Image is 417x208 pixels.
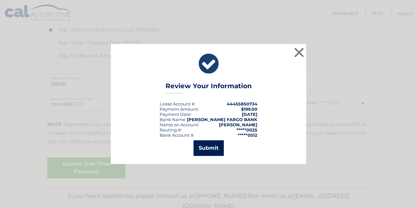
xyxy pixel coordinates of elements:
[241,106,257,112] span: $199.00
[160,106,199,112] div: Payment Amount:
[160,127,182,132] div: Routing #:
[160,101,195,106] div: Lease Account #:
[165,82,252,93] h3: Review Your Information
[293,46,306,59] button: ×
[187,117,257,122] strong: [PERSON_NAME] FARGO BANK
[194,140,224,156] button: Submit
[160,112,192,117] div: :
[160,112,191,117] span: Payment Date
[160,117,186,122] div: Bank Name:
[160,122,199,127] div: Name on Account:
[242,112,257,117] span: [DATE]
[227,101,257,106] strong: 44455850734
[160,132,194,138] div: Bank Account #:
[219,122,257,127] strong: [PERSON_NAME]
